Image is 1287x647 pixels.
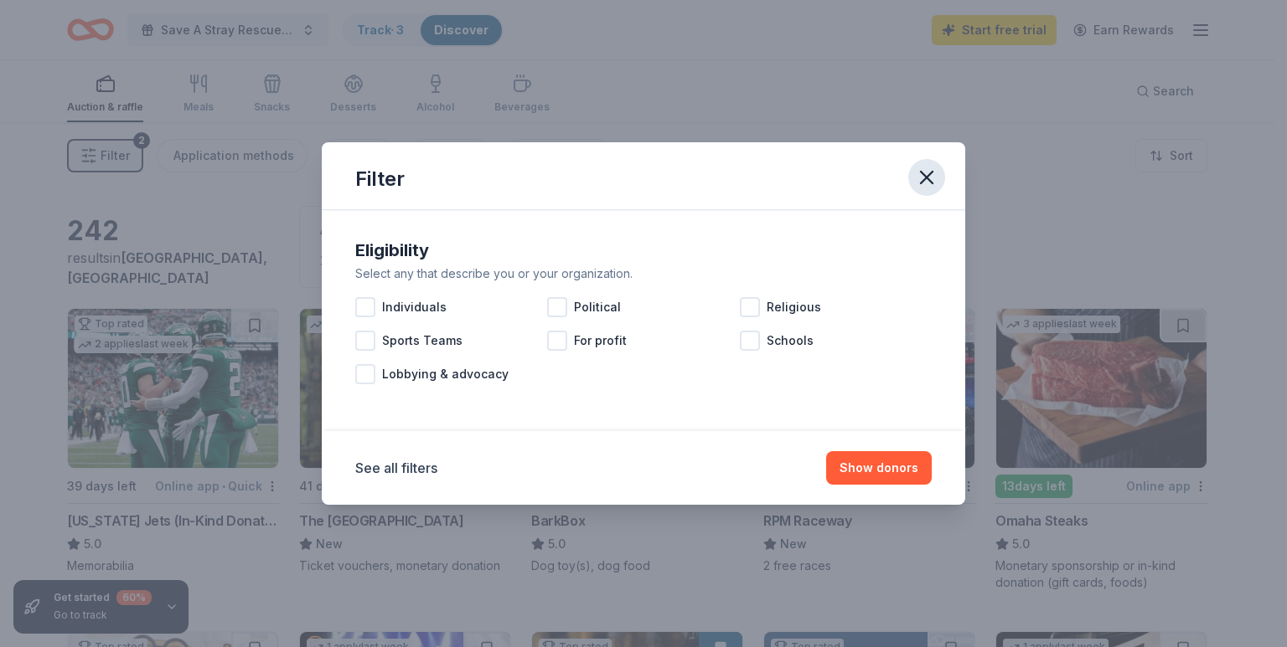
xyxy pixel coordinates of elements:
button: See all filters [355,458,437,478]
span: Individuals [382,297,447,317]
span: Political [574,297,621,317]
span: Schools [767,331,814,351]
span: Lobbying & advocacy [382,364,509,384]
div: Filter [355,166,405,193]
span: Religious [767,297,821,317]
span: For profit [574,331,627,351]
div: Eligibility [355,237,932,264]
div: Select any that describe you or your organization. [355,264,932,284]
button: Show donors [826,451,932,485]
span: Sports Teams [382,331,463,351]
